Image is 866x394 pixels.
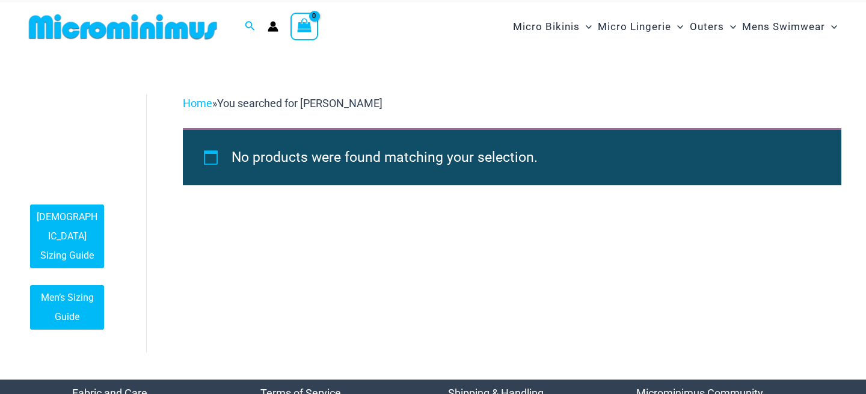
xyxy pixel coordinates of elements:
span: Menu Toggle [825,11,837,42]
a: Home [183,97,212,109]
a: Micro LingerieMenu ToggleMenu Toggle [595,8,686,45]
span: Micro Lingerie [598,11,671,42]
img: MM SHOP LOGO FLAT [24,13,222,40]
a: OutersMenu ToggleMenu Toggle [687,8,739,45]
nav: Site Navigation [508,7,842,47]
span: Micro Bikinis [513,11,580,42]
a: Account icon link [268,21,278,32]
span: Outers [690,11,724,42]
a: Men’s Sizing Guide [30,285,104,330]
a: View Shopping Cart, empty [290,13,318,40]
div: No products were found matching your selection. [183,128,841,185]
span: Mens Swimwear [742,11,825,42]
a: Micro BikinisMenu ToggleMenu Toggle [510,8,595,45]
a: Mens SwimwearMenu ToggleMenu Toggle [739,8,840,45]
span: You searched for [PERSON_NAME] [217,97,382,109]
span: » [183,97,382,109]
a: [DEMOGRAPHIC_DATA] Sizing Guide [30,205,104,268]
span: Menu Toggle [724,11,736,42]
span: Menu Toggle [671,11,683,42]
a: Search icon link [245,19,256,34]
span: Menu Toggle [580,11,592,42]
